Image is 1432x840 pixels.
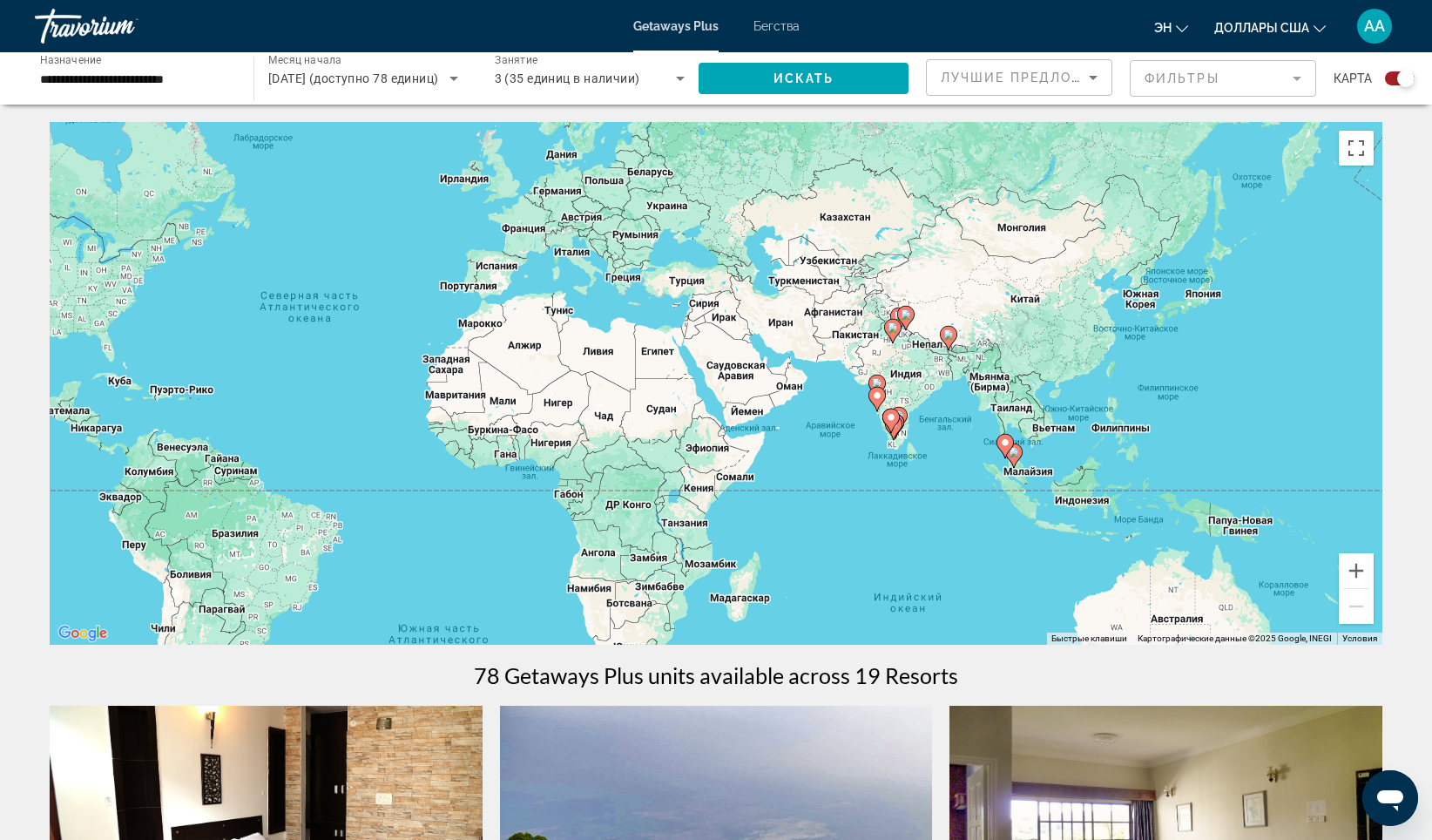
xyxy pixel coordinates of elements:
button: Быстрые клавиши [1051,633,1127,645]
a: Условия (ссылка откроется в новой вкладке) [1342,633,1377,643]
button: Уменьшить [1339,589,1374,624]
a: Травориум [35,3,209,49]
span: Месяц начала [268,54,341,66]
span: Карта [1334,66,1372,91]
span: Занятие [495,54,537,66]
span: Доллары США [1214,21,1309,35]
span: Картографические данные ©2025 Google, INEGI [1138,633,1332,643]
button: Изменить валюту [1214,15,1326,40]
button: Искать [699,63,909,94]
span: 3 (35 единиц в наличии) [495,71,640,85]
span: [DATE] (доступно 78 единиц) [268,71,439,85]
iframe: Кнопка запуска окна обмена сообщениями [1362,770,1418,826]
button: Включить полноэкранный режим [1339,131,1374,166]
span: АА [1364,17,1385,35]
a: Открыть эту область в Google Картах (в новом окне) [54,622,111,645]
button: Увеличить [1339,553,1374,588]
button: Пользовательское меню [1352,8,1397,44]
img: Гугл [54,622,111,645]
span: Искать [773,71,834,85]
mat-select: Сортировать по [941,67,1098,88]
span: эн [1154,21,1172,35]
h1: 78 Getaways Plus units available across 19 Resorts [474,662,958,688]
button: Изменение языка [1154,15,1188,40]
span: Назначение [40,53,102,65]
button: Фильтр [1130,59,1316,98]
a: Бегства [753,19,800,33]
span: Лучшие предложения [941,71,1126,85]
a: Getaways Plus [633,19,719,33]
